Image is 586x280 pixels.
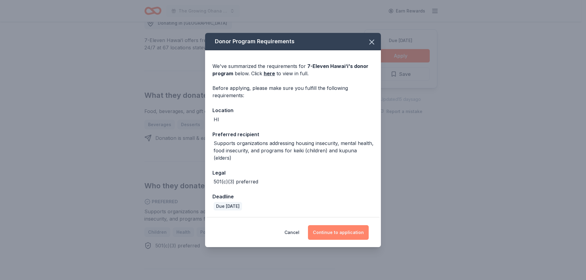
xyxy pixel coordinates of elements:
div: Preferred recipient [212,130,374,138]
button: Cancel [284,225,299,240]
div: HI [214,116,219,123]
div: Deadline [212,193,374,200]
div: 501(c)(3) preferred [214,178,258,185]
a: here [264,70,275,77]
button: Continue to application [308,225,369,240]
div: We've summarized the requirements for below. Click to view in full. [212,62,374,77]
div: Legal [212,169,374,177]
div: Donor Program Requirements [205,33,381,50]
div: Supports organizations addressing housing insecurity, mental health, food insecurity, and program... [214,140,374,161]
div: Location [212,106,374,114]
div: Before applying, please make sure you fulfill the following requirements: [212,84,374,99]
div: Due [DATE] [214,202,242,211]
